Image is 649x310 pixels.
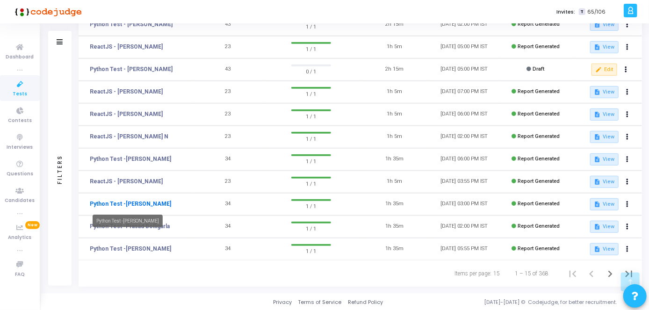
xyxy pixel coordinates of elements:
span: Report Generated [518,43,560,50]
button: View [590,108,619,121]
a: Privacy [273,298,292,306]
span: 1 / 1 [291,111,331,121]
a: Python Test - [PERSON_NAME] [90,20,173,29]
td: 23 [193,103,262,126]
mat-icon: description [594,201,600,208]
img: logo [12,2,82,21]
span: Tests [13,90,27,98]
a: ReactJS - [PERSON_NAME] [90,177,163,186]
span: Questions [7,170,33,178]
td: [DATE] 05:55 PM IST [429,238,498,260]
span: 1 / 1 [291,223,331,233]
button: View [590,198,619,210]
a: ReactJS - [PERSON_NAME] [90,87,163,96]
td: [DATE] 02:00 PM IST [429,14,498,36]
td: 1h 5m [360,103,429,126]
div: 1 – 15 of 368 [515,269,548,278]
td: 23 [193,36,262,58]
td: [DATE] 05:00 PM IST [429,36,498,58]
a: ReactJS - [PERSON_NAME] [90,110,163,118]
span: Report Generated [518,133,560,139]
div: Python Test -[PERSON_NAME] [93,215,163,227]
td: 1h 5m [360,36,429,58]
span: 65/106 [587,8,606,16]
td: 2h 15m [360,58,429,81]
button: First page [563,264,582,283]
a: Python Test - [PERSON_NAME] [90,65,173,73]
td: [DATE] 02:00 PM IST [429,126,498,148]
a: Python Test -[PERSON_NAME] [90,245,171,253]
td: [DATE] 03:55 PM IST [429,171,498,193]
td: [DATE] 02:00 PM IST [429,216,498,238]
button: Next page [601,264,620,283]
div: 15 [493,269,500,278]
td: 23 [193,126,262,148]
span: Contests [8,117,32,125]
span: T [579,8,585,15]
mat-icon: description [594,89,600,95]
span: Report Generated [518,245,560,252]
span: 1 / 1 [291,179,331,188]
td: 1h 5m [360,126,429,148]
button: View [590,243,619,255]
span: 1 / 1 [291,89,331,98]
td: [DATE] 06:00 PM IST [429,148,498,171]
button: View [590,41,619,53]
span: Report Generated [518,201,560,207]
mat-icon: description [594,134,600,140]
div: Items per page: [454,269,491,278]
a: ReactJS - [PERSON_NAME] [90,43,163,51]
td: 1h 5m [360,81,429,103]
mat-icon: description [594,246,600,252]
button: View [590,153,619,166]
a: Python Test -[PERSON_NAME] [90,200,171,208]
span: Dashboard [6,53,34,61]
span: Report Generated [518,178,560,184]
td: [DATE] 06:00 PM IST [429,103,498,126]
td: 1h 5m [360,171,429,193]
td: [DATE] 07:00 PM IST [429,81,498,103]
td: 43 [193,14,262,36]
a: Terms of Service [298,298,342,306]
button: Edit [591,64,617,76]
span: Report Generated [518,223,560,229]
span: Draft [533,66,545,72]
td: 23 [193,171,262,193]
label: Invites: [556,8,575,16]
td: 23 [193,81,262,103]
div: Filters [56,118,64,221]
td: 2h 15m [360,14,429,36]
td: [DATE] 05:00 PM IST [429,58,498,81]
button: View [590,86,619,98]
span: Report Generated [518,21,560,27]
span: 1 / 1 [291,156,331,166]
td: 34 [193,216,262,238]
td: 1h 35m [360,193,429,216]
mat-icon: description [594,44,600,50]
td: 1h 35m [360,238,429,260]
td: 1h 35m [360,216,429,238]
span: New [25,221,40,229]
td: 34 [193,148,262,171]
span: 1 / 1 [291,201,331,210]
mat-icon: description [594,156,600,163]
span: 0 / 1 [291,66,331,76]
span: Report Generated [518,88,560,94]
mat-icon: description [594,223,600,230]
button: Previous page [582,264,601,283]
mat-icon: description [594,22,600,28]
a: ReactJS - [PERSON_NAME] N [90,132,168,141]
span: Analytics [8,234,32,242]
span: 1 / 1 [291,44,331,53]
button: View [590,19,619,31]
div: [DATE]-[DATE] © Codejudge, for better recruitment. [383,298,637,306]
td: [DATE] 03:00 PM IST [429,193,498,216]
button: View [590,131,619,143]
td: 34 [193,193,262,216]
td: 34 [193,238,262,260]
mat-icon: description [594,179,600,185]
td: 43 [193,58,262,81]
span: Report Generated [518,156,560,162]
mat-icon: description [594,111,600,118]
span: 1 / 1 [291,22,331,31]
